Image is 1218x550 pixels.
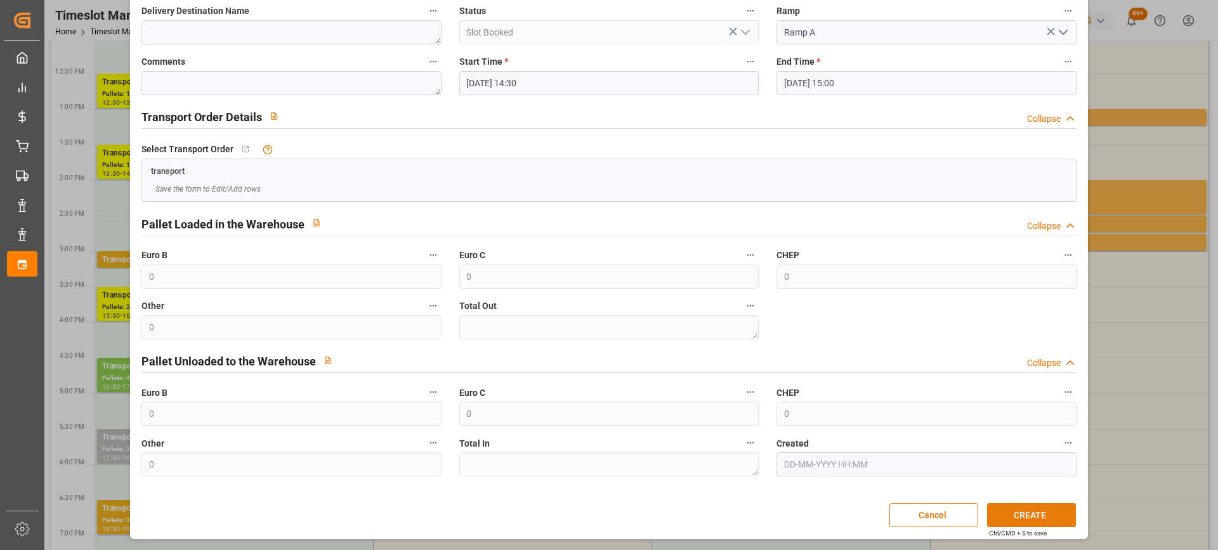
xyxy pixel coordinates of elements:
span: Status [459,4,486,18]
button: Euro C [742,247,759,263]
button: Total In [742,435,759,451]
input: Type to search/select [459,20,759,44]
div: Collapse [1027,112,1061,126]
span: Other [141,437,164,450]
span: Euro B [141,249,167,262]
button: End Time * [1060,53,1077,70]
button: Cancel [889,503,978,527]
h2: Pallet Loaded in the Warehouse [141,216,304,233]
div: Ctrl/CMD + S to save [989,528,1047,538]
button: Start Time * [742,53,759,70]
input: DD-MM-YYYY HH:MM [776,71,1076,95]
button: View description [316,348,340,372]
span: CHEP [776,386,799,400]
button: Other [425,435,442,451]
button: Created [1060,435,1077,451]
button: Other [425,298,442,314]
span: Start Time [459,55,508,69]
span: CHEP [776,249,799,262]
span: Select Transport Order [141,143,233,156]
button: Ramp [1060,3,1077,19]
div: Collapse [1027,219,1061,233]
span: transport [151,166,185,176]
button: open menu [1052,23,1071,43]
button: CREATE [987,503,1076,527]
a: transport [151,165,185,175]
button: Status [742,3,759,19]
span: End Time [776,55,820,69]
button: Total Out [742,298,759,314]
h2: Transport Order Details [141,108,262,126]
span: Euro C [459,386,485,400]
div: Collapse [1027,357,1061,370]
button: CHEP [1060,384,1077,400]
input: DD-MM-YYYY HH:MM [459,71,759,95]
h2: Pallet Unloaded to the Warehouse [141,353,316,370]
button: Delivery Destination Name [425,3,442,19]
button: CHEP [1060,247,1077,263]
button: Euro B [425,384,442,400]
button: Euro C [742,384,759,400]
span: Total In [459,437,490,450]
span: Delivery Destination Name [141,4,249,18]
input: Type to search/select [776,20,1076,44]
input: DD-MM-YYYY HH:MM [776,452,1076,476]
span: Comments [141,55,185,69]
span: Total Out [459,299,497,313]
button: Comments [425,53,442,70]
button: open menu [735,23,754,43]
span: Other [141,299,164,313]
span: Created [776,437,809,450]
span: Ramp [776,4,800,18]
span: Euro C [459,249,485,262]
button: View description [262,104,286,128]
button: Euro B [425,247,442,263]
span: Euro B [141,386,167,400]
button: View description [304,211,329,235]
span: Save the form to Edit/Add rows [155,183,261,195]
